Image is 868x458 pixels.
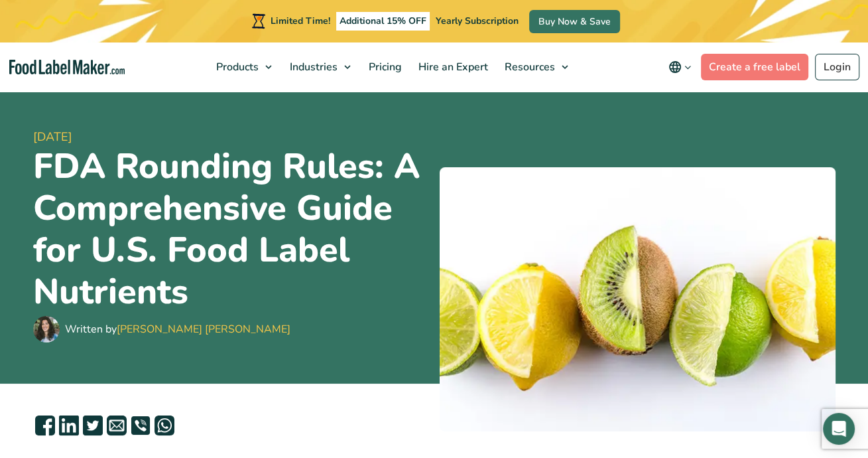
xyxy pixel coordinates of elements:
[361,42,407,92] a: Pricing
[212,60,260,74] span: Products
[497,42,575,92] a: Resources
[436,15,519,27] span: Yearly Subscription
[33,316,60,343] img: Maria Abi Hanna - Food Label Maker
[65,321,290,337] div: Written by
[336,12,430,31] span: Additional 15% OFF
[701,54,808,80] a: Create a free label
[815,54,859,80] a: Login
[33,146,429,313] h1: FDA Rounding Rules: A Comprehensive Guide for U.S. Food Label Nutrients
[823,413,855,445] div: Open Intercom Messenger
[117,322,290,337] a: [PERSON_NAME] [PERSON_NAME]
[282,42,357,92] a: Industries
[33,128,429,146] span: [DATE]
[271,15,330,27] span: Limited Time!
[365,60,403,74] span: Pricing
[529,10,620,33] a: Buy Now & Save
[501,60,556,74] span: Resources
[414,60,489,74] span: Hire an Expert
[208,42,279,92] a: Products
[410,42,493,92] a: Hire an Expert
[286,60,339,74] span: Industries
